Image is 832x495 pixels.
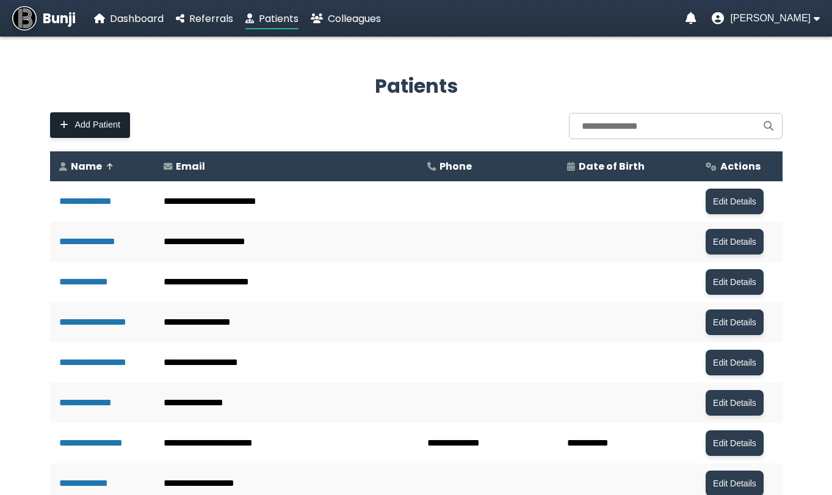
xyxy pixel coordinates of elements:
[558,151,696,181] th: Date of Birth
[154,151,418,181] th: Email
[706,189,764,214] button: Edit
[43,9,76,29] span: Bunji
[50,71,783,101] h2: Patients
[176,11,233,26] a: Referrals
[12,6,37,31] img: Bunji Dental Referral Management
[706,350,764,375] button: Edit
[706,229,764,255] button: Edit
[418,151,559,181] th: Phone
[328,12,381,26] span: Colleagues
[50,151,154,181] th: Name
[706,309,764,335] button: Edit
[685,12,696,24] a: Notifications
[696,151,782,181] th: Actions
[706,430,764,456] button: Edit
[75,120,120,130] span: Add Patient
[712,12,820,24] button: User menu
[706,269,764,295] button: Edit
[94,11,164,26] a: Dashboard
[311,11,381,26] a: Colleagues
[245,11,298,26] a: Patients
[50,112,130,138] button: Add Patient
[706,390,764,416] button: Edit
[12,6,76,31] a: Bunji
[110,12,164,26] span: Dashboard
[259,12,298,26] span: Patients
[189,12,233,26] span: Referrals
[730,13,811,24] span: [PERSON_NAME]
